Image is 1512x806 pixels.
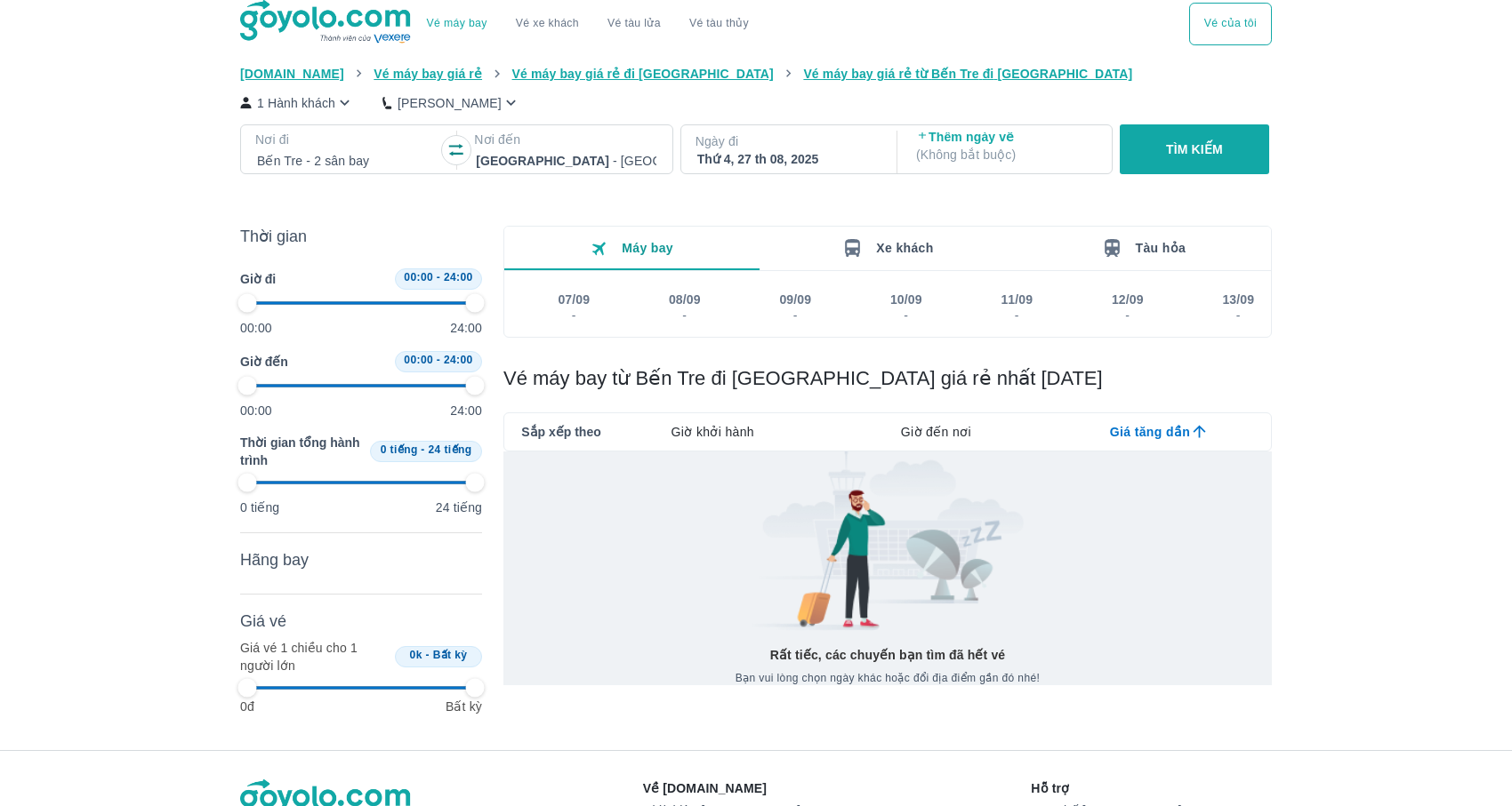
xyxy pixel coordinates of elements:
span: 0k [410,649,422,661]
div: 07/09 [558,291,590,308]
a: Vé máy bay [427,17,487,30]
button: [PERSON_NAME] [382,93,520,112]
p: Rất tiếc, các chuyến bạn tìm đã hết vé [770,646,1006,664]
img: banner [736,451,1041,632]
span: Thời gian tổng hành trình [240,434,363,469]
span: Vé máy bay giá rẻ từ Bến Tre đi [GEOGRAPHIC_DATA] [803,67,1132,81]
p: TÌM KIẾM [1166,140,1223,158]
p: [PERSON_NAME] [398,94,502,112]
nav: breadcrumb [240,65,1272,83]
p: Nơi đến [474,131,657,148]
span: - [437,354,440,366]
span: 0 tiếng [381,443,418,456]
span: 00:00 [404,271,433,283]
span: 00:00 [404,354,433,366]
div: - [559,308,589,323]
span: Giờ khởi hành [672,423,754,441]
p: 0 tiếng [240,499,279,516]
span: Hãng bay [240,549,309,571]
div: choose transportation mode [1189,3,1272,45]
p: ( Không bắt buộc ) [916,146,1096,164]
span: - [437,271,440,283]
p: Ngày đi [696,132,879,150]
div: 12/09 [1112,291,1144,308]
p: 24:00 [450,402,482,419]
span: Giá tăng dần [1110,423,1190,441]
p: Nơi đi [255,131,438,148]
span: Giờ đi [240,270,276,288]
span: Vé máy bay giá rẻ đi [GEOGRAPHIC_DATA] [512,67,774,81]
div: 13/09 [1222,291,1254,308]
div: 11/09 [1001,291,1033,308]
p: 0đ [240,698,254,715]
div: lab API tabs example [601,413,1271,451]
span: Sắp xếp theo [521,423,601,441]
span: 24:00 [444,354,473,366]
p: Về [DOMAIN_NAME] [643,779,800,797]
span: Thời gian [240,226,307,247]
p: Hỗ trợ [1031,779,1272,797]
span: Giờ đến [240,353,288,371]
span: - [421,443,424,456]
span: - [426,649,430,661]
p: 00:00 [240,319,272,337]
p: 1 Hành khách [257,94,335,112]
span: Giá vé [240,610,286,632]
button: Vé tàu thủy [675,3,763,45]
button: TÌM KIẾM [1120,124,1268,174]
span: 24 tiếng [429,443,472,456]
span: Bạn vui lòng chọn ngày khác hoặc đổi địa điểm gần đó nhé! [736,671,1041,685]
button: Vé của tôi [1189,3,1272,45]
div: choose transportation mode [413,3,763,45]
div: - [1113,308,1143,323]
span: Bất kỳ [433,649,468,661]
div: 08/09 [669,291,701,308]
p: Bất kỳ [446,698,482,715]
h1: Vé máy bay từ Bến Tre đi [GEOGRAPHIC_DATA] giá rẻ nhất [DATE] [503,366,1272,391]
div: - [891,308,921,323]
span: Xe khách [876,241,933,255]
div: 10/09 [890,291,922,308]
button: 1 Hành khách [240,93,354,112]
span: Giờ đến nơi [901,423,971,441]
a: Vé tàu lửa [593,3,675,45]
p: 00:00 [240,402,272,419]
div: Thứ 4, 27 th 08, 2025 [697,150,877,168]
div: scrollable day and price [519,287,1257,326]
p: 24:00 [450,319,482,337]
span: Tàu hỏa [1136,241,1186,255]
p: Giá vé 1 chiều cho 1 người lớn [240,639,388,674]
p: 24 tiếng [436,499,482,516]
a: Vé xe khách [516,17,579,30]
p: Thêm ngày về [916,128,1096,146]
div: - [1001,308,1032,323]
div: - [780,308,810,323]
div: - [1223,308,1253,323]
div: 09/09 [779,291,811,308]
span: Vé máy bay giá rẻ [374,67,482,81]
div: - [670,308,700,323]
span: Máy bay [622,241,673,255]
span: [DOMAIN_NAME] [240,67,344,81]
span: 24:00 [444,271,473,283]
